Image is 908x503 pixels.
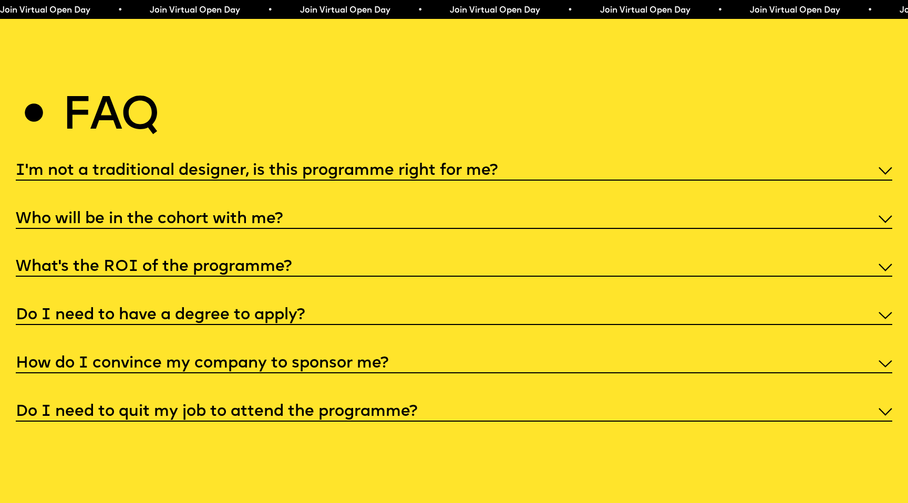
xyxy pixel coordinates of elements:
span: • [118,6,122,15]
span: • [418,6,422,15]
h5: Do I need to have a degree to apply? [16,310,305,321]
h2: Faq [62,97,158,137]
h5: What’s the ROI of the programme? [16,262,292,273]
span: • [567,6,572,15]
h5: Who will be in the cohort with me? [16,214,283,225]
h5: How do I convince my company to sponsor me? [16,359,388,369]
h5: I'm not a traditional designer, is this programme right for me? [16,166,498,176]
h5: Do I need to quit my job to attend the programme? [16,407,417,417]
span: • [267,6,272,15]
span: • [868,6,872,15]
span: • [718,6,723,15]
